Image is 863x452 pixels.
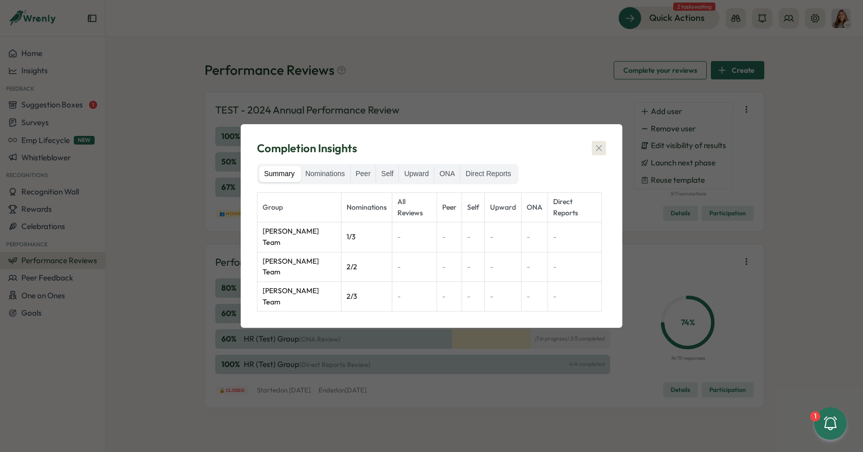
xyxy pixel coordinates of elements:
td: - [522,252,548,281]
td: - [392,252,437,281]
div: 1 [810,411,820,421]
td: 1 / 3 [341,222,392,252]
td: - [437,252,462,281]
td: - [548,252,602,281]
button: 1 [814,407,847,440]
th: Nominations [341,192,392,222]
td: 2 / 2 [341,252,392,281]
label: Summary [259,166,300,182]
th: Peer [437,192,462,222]
label: Self [376,166,398,182]
span: Completion Insights [257,140,357,156]
th: Self [462,192,485,222]
label: Peer [351,166,376,182]
td: [PERSON_NAME] Team [257,222,341,252]
td: - [485,222,522,252]
td: - [522,282,548,312]
td: - [462,282,485,312]
td: - [485,282,522,312]
td: - [485,252,522,281]
td: - [392,282,437,312]
th: Group [257,192,341,222]
td: 2 / 3 [341,282,392,312]
label: Upward [399,166,434,182]
td: [PERSON_NAME] Team [257,252,341,281]
label: ONA [435,166,460,182]
td: - [437,222,462,252]
td: - [437,282,462,312]
td: - [548,282,602,312]
label: Nominations [300,166,350,182]
th: ONA [522,192,548,222]
td: - [548,222,602,252]
td: [PERSON_NAME] Team [257,282,341,312]
th: Upward [485,192,522,222]
th: All Reviews [392,192,437,222]
td: - [462,252,485,281]
td: - [392,222,437,252]
th: Direct Reports [548,192,602,222]
label: Direct Reports [461,166,516,182]
td: - [522,222,548,252]
td: - [462,222,485,252]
